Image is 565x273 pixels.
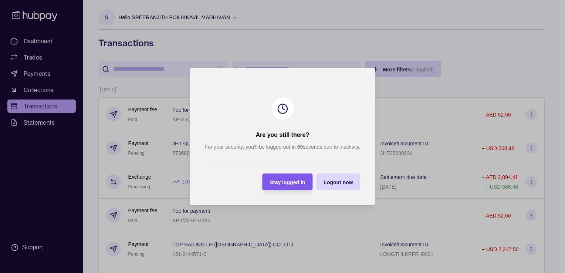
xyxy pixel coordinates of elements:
span: Logout now [324,179,353,185]
strong: 59 [297,144,303,150]
h2: Are you still there? [256,131,309,139]
button: Stay logged in [263,173,313,190]
span: Stay logged in [270,179,305,185]
p: For your security, you’ll be logged out in seconds due to inactivity. [204,143,360,151]
button: Logout now [316,173,360,190]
